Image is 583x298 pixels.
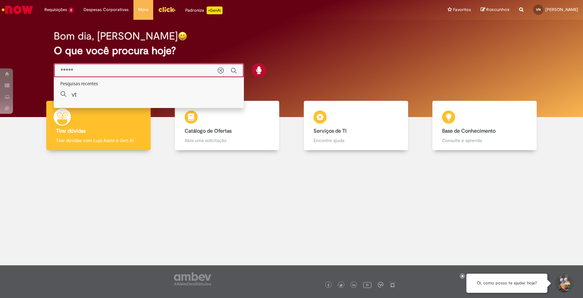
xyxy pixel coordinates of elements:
span: Favoritos [453,6,471,13]
a: Tirar dúvidas Tirar dúvidas com Lupi Assist e Gen Ai [34,101,163,150]
img: logo_footer_ambev_rotulo_gray.png [174,272,211,285]
h2: O que você procura hoje? [54,45,529,56]
b: Serviços de TI [314,128,347,134]
img: logo_footer_facebook.png [327,284,330,287]
b: Tirar dúvidas [56,128,86,134]
p: Encontre ajuda [314,137,398,144]
span: More [138,6,148,13]
span: Requisições [44,6,67,13]
img: ServiceNow [1,3,34,16]
span: VN [536,7,541,12]
img: logo_footer_naosei.png [390,282,395,288]
a: Rascunhos [481,7,509,13]
img: logo_footer_linkedin.png [352,283,356,287]
span: [PERSON_NAME] [545,7,578,12]
p: Consulte e aprenda [442,137,527,144]
h2: Bom dia, [PERSON_NAME] [54,30,178,42]
b: Base de Conhecimento [442,128,496,134]
button: Iniciar Conversa de Suporte [554,274,573,293]
img: logo_footer_youtube.png [363,280,372,289]
img: logo_footer_workplace.png [378,282,383,288]
div: Oi, como posso te ajudar hoje? [466,274,547,293]
b: Catálogo de Ofertas [185,128,232,134]
a: Base de Conhecimento Consulte e aprenda [420,101,549,150]
p: Tirar dúvidas com Lupi Assist e Gen Ai [56,137,141,144]
span: 2 [68,7,74,13]
div: Padroniza [185,6,223,14]
span: Rascunhos [486,6,509,13]
span: Despesas Corporativas [84,6,129,13]
p: +GenAi [207,6,223,14]
img: click_logo_yellow_360x200.png [158,5,176,14]
p: Abra uma solicitação [185,137,269,144]
img: logo_footer_twitter.png [339,284,343,287]
a: Serviços de TI Encontre ajuda [291,101,420,150]
a: Catálogo de Ofertas Abra uma solicitação [163,101,292,150]
img: happy-face.png [178,31,187,41]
